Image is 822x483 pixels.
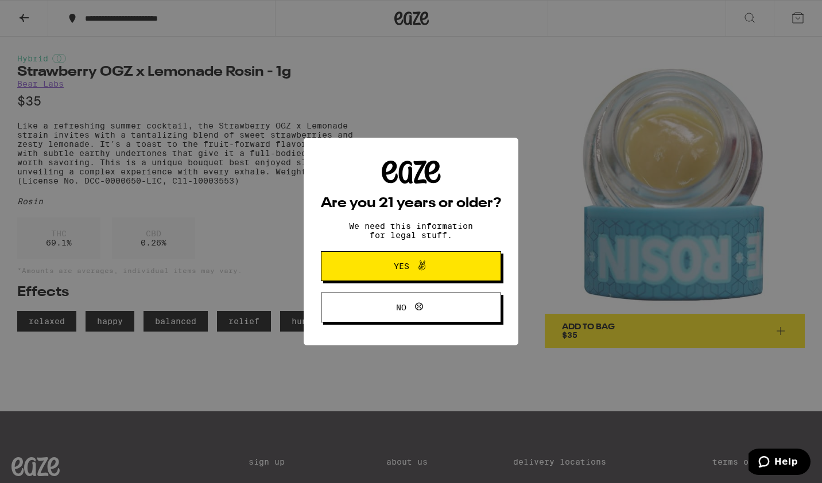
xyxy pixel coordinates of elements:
button: No [321,293,501,322]
button: Yes [321,251,501,281]
p: We need this information for legal stuff. [339,221,483,240]
span: No [396,303,406,311]
span: Yes [394,262,409,270]
h2: Are you 21 years or older? [321,197,501,211]
iframe: Opens a widget where you can find more information [749,449,811,477]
